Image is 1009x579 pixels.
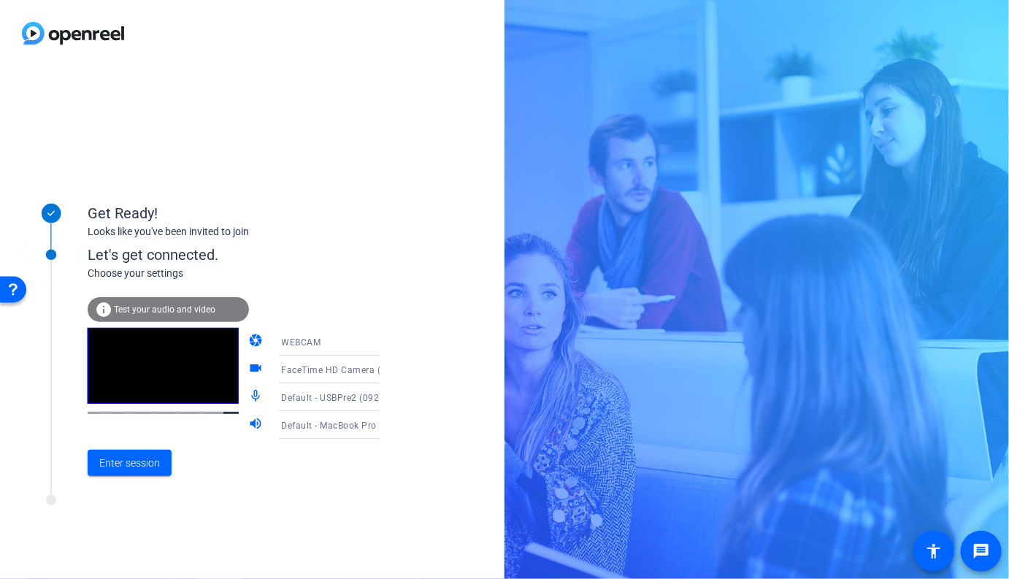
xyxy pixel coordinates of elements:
[249,388,266,406] mat-icon: mic_none
[282,337,321,348] span: WEBCAM
[88,244,410,266] div: Let's get connected.
[95,301,112,318] mat-icon: info
[99,456,160,471] span: Enter session
[282,391,413,403] span: Default - USBPre2 (0926:0202)
[282,364,431,375] span: FaceTime HD Camera (2C0E:82E3)
[249,416,266,434] mat-icon: volume_up
[88,450,172,476] button: Enter session
[972,542,990,560] mat-icon: message
[88,202,380,224] div: Get Ready!
[114,304,215,315] span: Test your audio and video
[88,224,380,239] div: Looks like you've been invited to join
[249,361,266,378] mat-icon: videocam
[925,542,943,560] mat-icon: accessibility
[249,333,266,350] mat-icon: camera
[282,419,458,431] span: Default - MacBook Pro Speakers (Built-in)
[88,266,410,281] div: Choose your settings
